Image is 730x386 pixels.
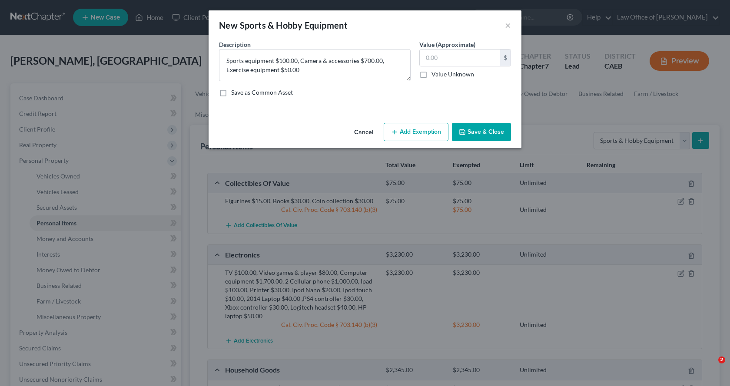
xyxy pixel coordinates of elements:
label: Save as Common Asset [231,88,293,97]
span: Description [219,41,251,48]
button: Save & Close [452,123,511,141]
label: Value (Approximate) [419,40,475,49]
div: New Sports & Hobby Equipment [219,19,348,31]
iframe: Intercom live chat [700,356,721,377]
button: Add Exemption [384,123,448,141]
button: × [505,20,511,30]
input: 0.00 [420,49,500,66]
div: $ [500,49,511,66]
label: Value Unknown [431,70,474,79]
button: Cancel [347,124,380,141]
span: 2 [718,356,725,363]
